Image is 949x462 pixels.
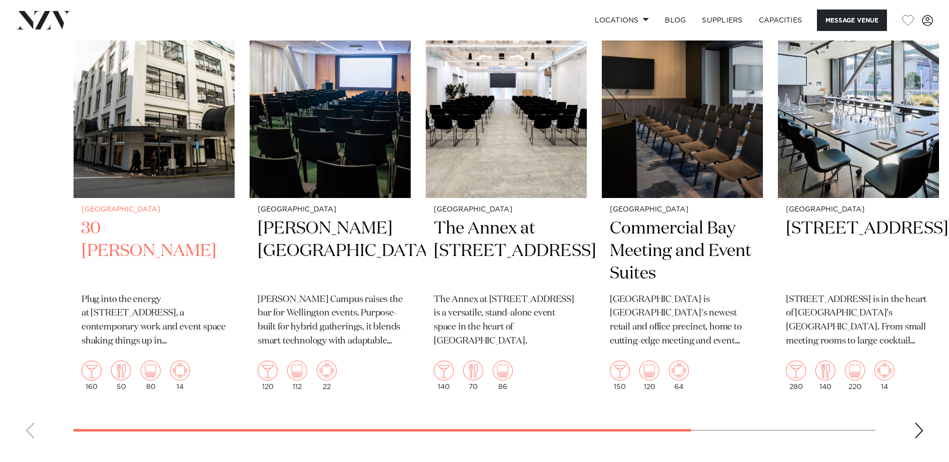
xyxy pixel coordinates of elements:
div: 80 [141,360,161,390]
div: 140 [815,360,835,390]
small: [GEOGRAPHIC_DATA] [82,206,227,213]
img: cocktail.png [610,360,630,380]
img: cocktail.png [786,360,806,380]
p: [GEOGRAPHIC_DATA] is [GEOGRAPHIC_DATA]'s newest retail and office precinct, home to cutting-edge ... [610,293,755,349]
img: theatre.png [493,360,513,380]
small: [GEOGRAPHIC_DATA] [610,206,755,213]
img: theatre.png [287,360,307,380]
button: Message Venue [817,9,887,31]
div: 120 [639,360,659,390]
img: theatre.png [639,360,659,380]
div: 220 [845,360,865,390]
div: 280 [786,360,806,390]
img: dining.png [815,360,835,380]
div: 70 [463,360,483,390]
img: cocktail.png [82,360,102,380]
h2: [PERSON_NAME][GEOGRAPHIC_DATA] [258,217,403,285]
div: 64 [669,360,689,390]
small: [GEOGRAPHIC_DATA] [786,206,931,213]
h2: The Annex at [STREET_ADDRESS] [434,217,579,285]
p: The Annex at [STREET_ADDRESS] is a versatile, stand-alone event space in the heart of [GEOGRAPHIC... [434,293,579,349]
img: meeting.png [669,360,689,380]
a: Capacities [751,9,810,31]
p: Plug into the energy at [STREET_ADDRESS], a contemporary work and event space shaking things up i... [82,293,227,349]
div: 112 [287,360,307,390]
a: BLOG [657,9,694,31]
div: 120 [258,360,278,390]
img: dining.png [463,360,483,380]
div: 50 [111,360,131,390]
a: SUPPLIERS [694,9,750,31]
div: 22 [317,360,337,390]
h2: Commercial Bay Meeting and Event Suites [610,217,755,285]
img: theatre.png [141,360,161,380]
div: 14 [170,360,190,390]
div: 14 [874,360,894,390]
p: [PERSON_NAME] Campus raises the bar for Wellington events. Purpose-built for hybrid gatherings, i... [258,293,403,349]
img: theatre.png [845,360,865,380]
div: 160 [82,360,102,390]
div: 140 [434,360,454,390]
h2: [STREET_ADDRESS] [786,217,931,285]
h2: 30 [PERSON_NAME] [82,217,227,285]
img: dining.png [111,360,131,380]
p: [STREET_ADDRESS] is in the heart of [GEOGRAPHIC_DATA]’s [GEOGRAPHIC_DATA]. From small meeting roo... [786,293,931,349]
div: 86 [493,360,513,390]
a: Locations [587,9,657,31]
small: [GEOGRAPHIC_DATA] [434,206,579,213]
img: cocktail.png [258,360,278,380]
img: meeting.png [170,360,190,380]
img: cocktail.png [434,360,454,380]
img: nzv-logo.png [16,11,71,29]
img: meeting.png [874,360,894,380]
div: 150 [610,360,630,390]
small: [GEOGRAPHIC_DATA] [258,206,403,213]
img: meeting.png [317,360,337,380]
